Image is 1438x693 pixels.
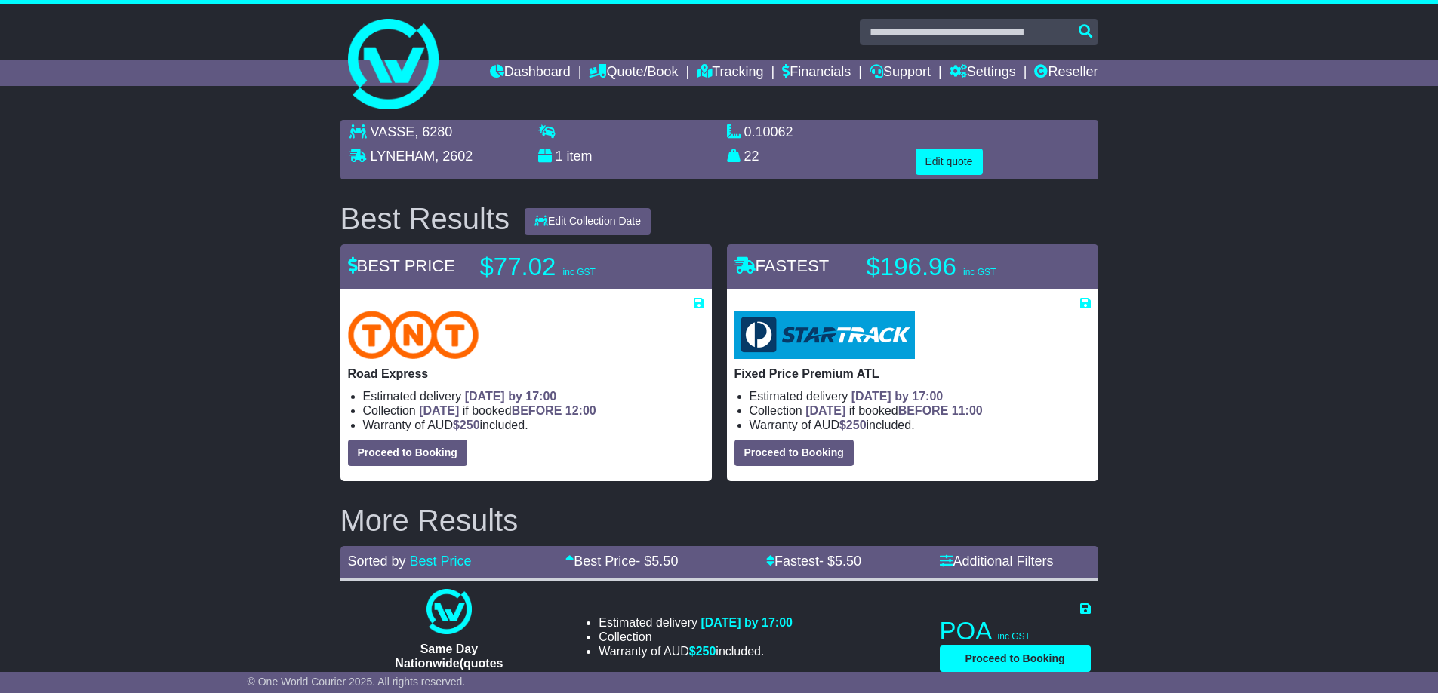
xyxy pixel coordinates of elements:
[1034,60,1098,86] a: Reseller
[819,553,861,569] span: - $
[363,403,704,418] li: Collection
[348,553,406,569] span: Sorted by
[651,553,678,569] span: 5.50
[851,390,944,403] span: [DATE] by 17:00
[426,589,472,634] img: One World Courier: Same Day Nationwide(quotes take 0.5-1 hour)
[371,149,436,164] span: LYNEHAM
[340,504,1098,537] h2: More Results
[490,60,571,86] a: Dashboard
[556,149,563,164] span: 1
[348,440,467,466] button: Proceed to Booking
[599,630,793,644] li: Collection
[916,149,983,175] button: Edit quote
[805,404,845,417] span: [DATE]
[453,419,480,431] span: $
[563,267,596,278] span: inc GST
[952,404,983,417] span: 11:00
[805,404,982,417] span: if booked
[940,553,1054,569] a: Additional Filters
[333,202,518,235] div: Best Results
[419,404,596,417] span: if booked
[512,404,562,417] span: BEFORE
[835,553,861,569] span: 5.50
[565,553,678,569] a: Best Price- $5.50
[480,252,669,282] p: $77.02
[410,553,472,569] a: Best Price
[867,252,1055,282] p: $196.96
[414,124,452,140] span: , 6280
[565,404,596,417] span: 12:00
[701,616,793,629] span: [DATE] by 17:00
[750,389,1091,403] li: Estimated delivery
[465,390,557,403] span: [DATE] by 17:00
[734,256,830,275] span: FASTEST
[750,418,1091,432] li: Warranty of AUD included.
[782,60,851,86] a: Financials
[766,553,861,569] a: Fastest- $5.50
[363,389,704,403] li: Estimated delivery
[599,644,793,658] li: Warranty of AUD included.
[750,403,1091,418] li: Collection
[734,440,854,466] button: Proceed to Booking
[348,256,455,275] span: BEST PRICE
[734,366,1091,381] p: Fixed Price Premium ATL
[940,616,1091,646] p: POA
[567,149,593,164] span: item
[963,267,996,278] span: inc GST
[898,404,949,417] span: BEFORE
[435,149,473,164] span: , 2602
[689,645,716,658] span: $
[419,404,459,417] span: [DATE]
[734,311,915,359] img: StarTrack: Fixed Price Premium ATL
[599,615,793,630] li: Estimated delivery
[744,124,793,140] span: 0.10062
[870,60,931,86] a: Support
[348,366,704,381] p: Road Express
[460,419,480,431] span: 250
[395,642,503,684] span: Same Day Nationwide(quotes take 0.5-1 hour)
[696,645,716,658] span: 250
[363,418,704,432] li: Warranty of AUD included.
[697,60,763,86] a: Tracking
[525,208,651,235] button: Edit Collection Date
[371,124,415,140] span: VASSE
[744,149,759,164] span: 22
[950,60,1016,86] a: Settings
[348,311,479,359] img: TNT Domestic: Road Express
[846,419,867,431] span: 250
[636,553,678,569] span: - $
[998,631,1030,642] span: inc GST
[589,60,678,86] a: Quote/Book
[839,419,867,431] span: $
[248,676,466,688] span: © One World Courier 2025. All rights reserved.
[940,645,1091,672] button: Proceed to Booking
